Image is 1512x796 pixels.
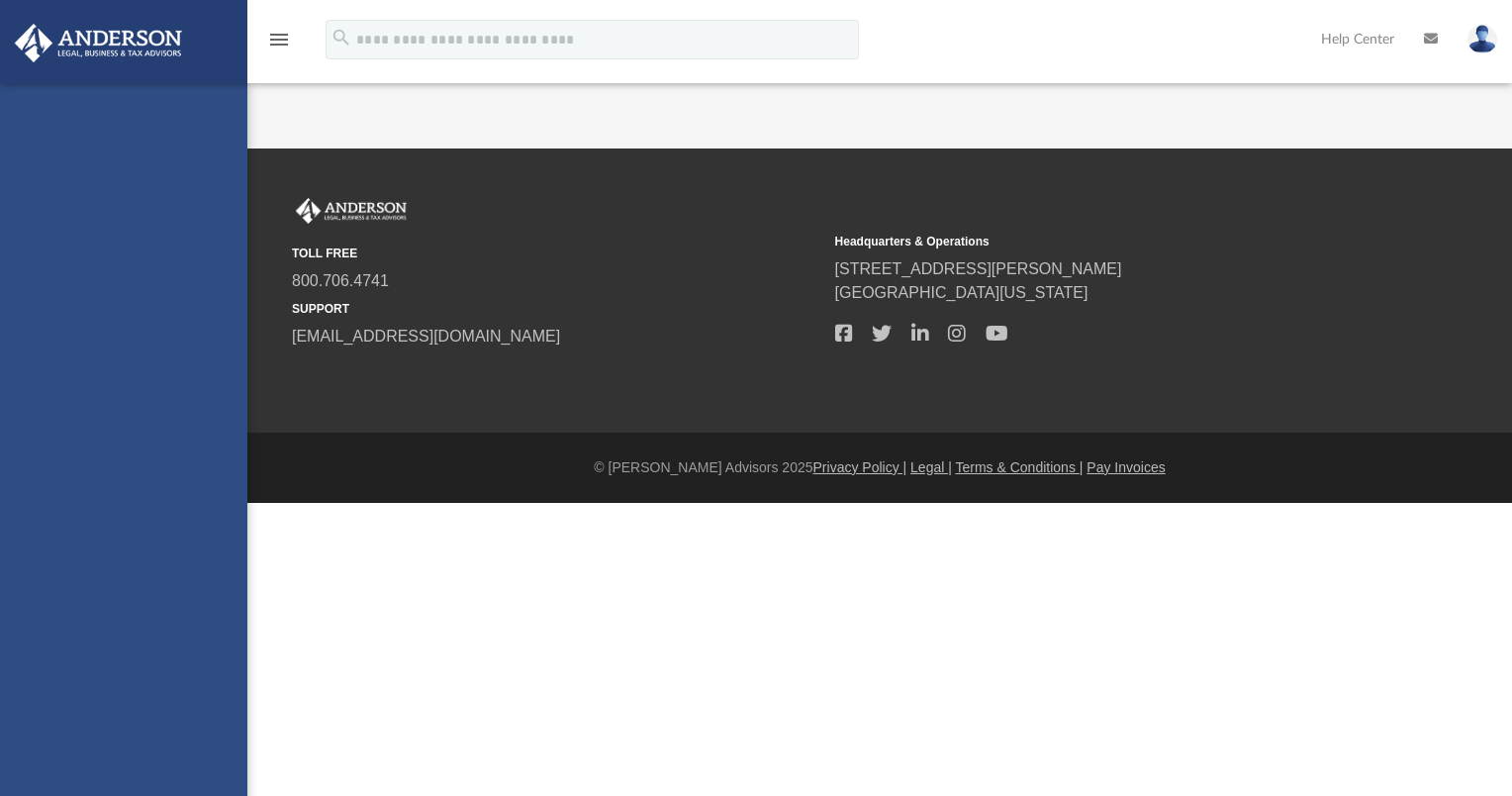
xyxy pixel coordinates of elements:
img: Anderson Advisors Platinum Portal [9,24,188,62]
a: menu [267,38,291,51]
i: menu [267,28,291,51]
small: TOLL FREE [292,245,821,262]
small: SUPPORT [292,300,821,318]
img: Anderson Advisors Platinum Portal [292,198,411,224]
img: User Pic [1467,25,1497,53]
a: [STREET_ADDRESS][PERSON_NAME] [835,260,1122,277]
a: Terms & Conditions | [956,459,1084,475]
a: Pay Invoices [1087,459,1165,475]
a: [EMAIL_ADDRESS][DOMAIN_NAME] [292,328,560,345]
a: Legal | [910,459,952,475]
div: © [PERSON_NAME] Advisors 2025 [247,457,1512,478]
a: 800.706.4741 [292,272,389,289]
i: search [331,27,352,49]
a: Privacy Policy | [813,459,907,475]
small: Headquarters & Operations [835,233,1365,250]
a: [GEOGRAPHIC_DATA][US_STATE] [835,284,1088,301]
